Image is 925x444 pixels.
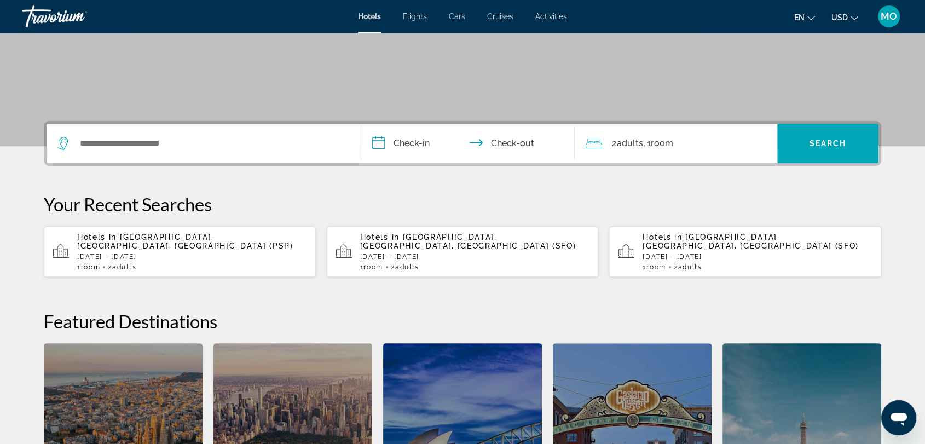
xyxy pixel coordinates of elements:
span: 2 [612,136,643,151]
iframe: Button to launch messaging window [881,400,916,435]
a: Cars [449,12,465,21]
p: [DATE] - [DATE] [77,253,307,261]
span: , 1 [643,136,673,151]
button: Search [777,124,878,163]
span: Adults [678,263,702,271]
span: Adults [112,263,136,271]
span: [GEOGRAPHIC_DATA], [GEOGRAPHIC_DATA], [GEOGRAPHIC_DATA] (SFO) [360,233,576,250]
button: Hotels in [GEOGRAPHIC_DATA], [GEOGRAPHIC_DATA], [GEOGRAPHIC_DATA] (SFO)[DATE] - [DATE]1Room2Adults [609,226,881,278]
button: Change language [794,9,815,25]
span: en [794,13,805,22]
p: [DATE] - [DATE] [360,253,590,261]
span: Hotels in [360,233,400,241]
span: Room [651,138,673,148]
a: Travorium [22,2,131,31]
a: Cruises [487,12,513,21]
span: Room [81,263,101,271]
button: User Menu [875,5,903,28]
div: Search widget [47,124,878,163]
button: Change currency [831,9,858,25]
button: Check in and out dates [361,124,575,163]
span: USD [831,13,848,22]
span: [GEOGRAPHIC_DATA], [GEOGRAPHIC_DATA], [GEOGRAPHIC_DATA] (PSP) [77,233,293,250]
span: 1 [77,263,100,271]
a: Flights [403,12,427,21]
p: [DATE] - [DATE] [643,253,872,261]
span: [GEOGRAPHIC_DATA], [GEOGRAPHIC_DATA], [GEOGRAPHIC_DATA] (SFO) [643,233,859,250]
a: Hotels [358,12,381,21]
button: Travelers: 2 adults, 0 children [575,124,777,163]
span: 2 [674,263,702,271]
span: Search [810,139,847,148]
span: 2 [391,263,419,271]
span: 1 [643,263,666,271]
span: Adults [617,138,643,148]
h2: Featured Destinations [44,310,881,332]
a: Activities [535,12,567,21]
span: 1 [360,263,383,271]
span: Adults [395,263,419,271]
span: Hotels in [77,233,117,241]
span: Hotels in [643,233,682,241]
span: 2 [108,263,136,271]
span: Room [646,263,666,271]
button: Hotels in [GEOGRAPHIC_DATA], [GEOGRAPHIC_DATA], [GEOGRAPHIC_DATA] (SFO)[DATE] - [DATE]1Room2Adults [327,226,599,278]
span: MO [881,11,897,22]
p: Your Recent Searches [44,193,881,215]
button: Hotels in [GEOGRAPHIC_DATA], [GEOGRAPHIC_DATA], [GEOGRAPHIC_DATA] (PSP)[DATE] - [DATE]1Room2Adults [44,226,316,278]
span: Room [363,263,383,271]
